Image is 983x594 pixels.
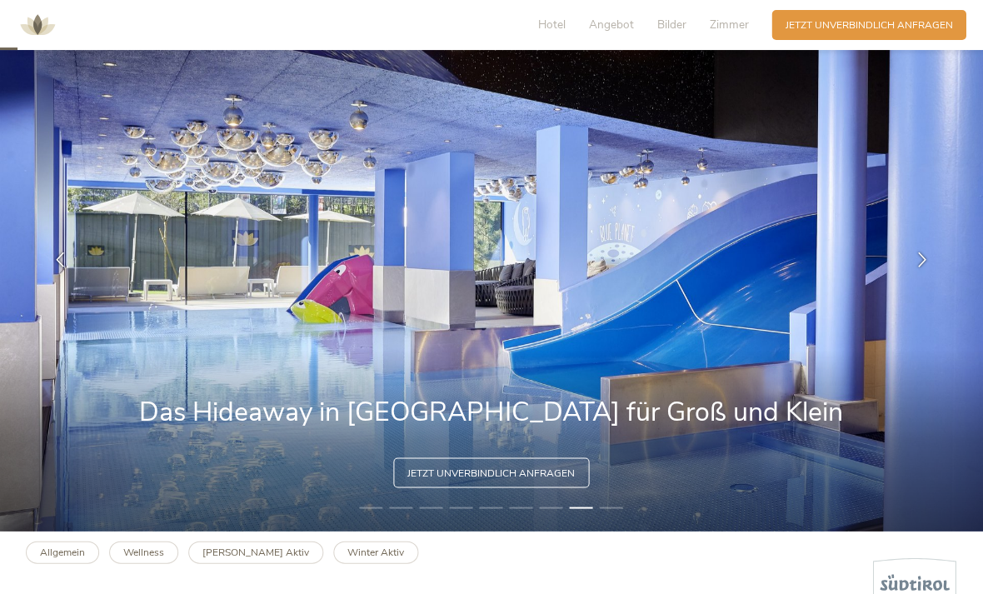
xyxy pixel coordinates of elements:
span: Jetzt unverbindlich anfragen [408,466,576,480]
b: Wellness [124,545,165,558]
b: Winter Aktiv [348,545,405,558]
a: Winter Aktiv [334,541,419,563]
span: Bilder [657,17,686,32]
a: [PERSON_NAME] Aktiv [189,541,324,563]
span: Zimmer [710,17,749,32]
a: Allgemein [27,541,100,563]
b: Allgemein [41,545,86,558]
a: Wellness [110,541,179,563]
span: Angebot [589,17,634,32]
span: Jetzt unverbindlich anfragen [786,18,953,32]
b: [PERSON_NAME] Aktiv [203,545,310,558]
span: Hotel [538,17,566,32]
a: AMONTI & LUNARIS Wellnessresort [13,20,63,29]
